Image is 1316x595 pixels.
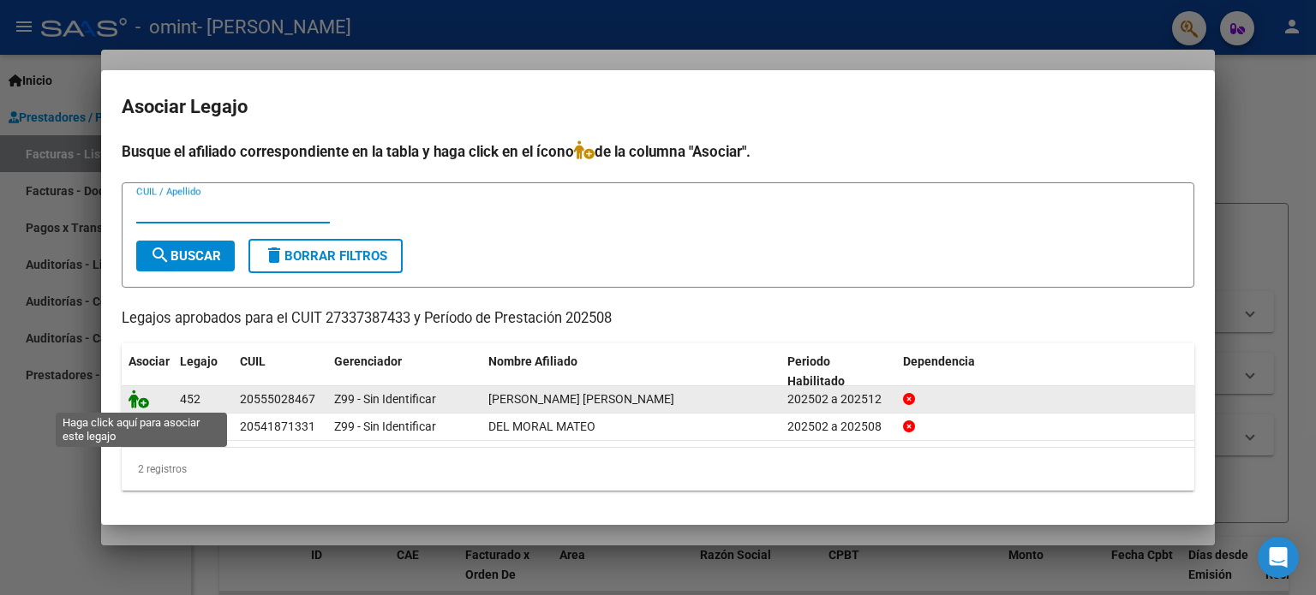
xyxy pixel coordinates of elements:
[122,448,1194,491] div: 2 registros
[488,419,595,433] span: DEL MORAL MATEO
[781,343,896,400] datatable-header-cell: Periodo Habilitado
[488,392,674,406] span: LAURIA BASTIAN ULISES
[180,419,194,433] span: 30
[787,417,889,437] div: 202502 a 202508
[334,419,436,433] span: Z99 - Sin Identificar
[334,392,436,406] span: Z99 - Sin Identificar
[240,390,315,409] div: 20555028467
[334,354,402,368] span: Gerenciador
[896,343,1195,400] datatable-header-cell: Dependencia
[180,392,200,406] span: 452
[787,390,889,409] div: 202502 a 202512
[122,308,1194,330] p: Legajos aprobados para el CUIT 27337387433 y Período de Prestación 202508
[240,417,315,437] div: 20541871331
[482,343,781,400] datatable-header-cell: Nombre Afiliado
[1258,537,1299,578] div: Open Intercom Messenger
[903,354,975,368] span: Dependencia
[264,245,284,265] mat-icon: delete
[264,248,387,264] span: Borrar Filtros
[122,343,173,400] datatable-header-cell: Asociar
[136,241,235,271] button: Buscar
[248,239,403,273] button: Borrar Filtros
[488,354,577,368] span: Nombre Afiliado
[129,354,170,368] span: Asociar
[150,248,221,264] span: Buscar
[122,91,1194,123] h2: Asociar Legajo
[787,354,845,388] span: Periodo Habilitado
[122,140,1194,163] h4: Busque el afiliado correspondiente en la tabla y haga click en el ícono de la columna "Asociar".
[233,343,327,400] datatable-header-cell: CUIL
[150,245,170,265] mat-icon: search
[240,354,266,368] span: CUIL
[327,343,482,400] datatable-header-cell: Gerenciador
[173,343,233,400] datatable-header-cell: Legajo
[180,354,218,368] span: Legajo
